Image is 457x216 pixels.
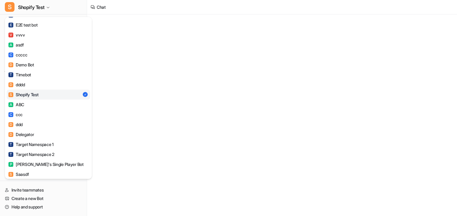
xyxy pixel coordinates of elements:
div: Shopify Test [8,91,39,98]
div: Timebot [8,71,31,78]
div: ddd [8,121,23,128]
div: ccc [8,111,23,118]
div: asdf [8,42,24,48]
div: Saasdf [8,171,29,177]
div: Target Namespace 1 [8,141,53,148]
span: D [8,132,13,137]
span: D [8,82,13,87]
div: ABC [8,101,24,108]
span: A [8,102,13,107]
span: Shopify Test [18,3,44,11]
div: vvvv [8,32,25,38]
span: T [8,142,13,147]
div: dddd [8,81,25,88]
span: E [8,23,13,27]
div: E2E test bot [8,22,38,28]
div: Demo Bot [8,62,34,68]
span: T [8,72,13,77]
span: D [8,62,13,67]
div: ccccc [8,52,28,58]
div: Target Namespace 2 [8,151,54,157]
div: SShopify Test [5,17,92,179]
span: P [8,162,13,167]
span: T [8,152,13,157]
span: C [8,112,13,117]
span: S [5,2,15,12]
span: A [8,43,13,47]
div: [PERSON_NAME]'s Single Player Bot [8,161,84,167]
span: D [8,122,13,127]
span: S [8,92,13,97]
span: V [8,33,13,37]
div: Delegator [8,131,34,138]
span: S [8,172,13,177]
span: C [8,52,13,57]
